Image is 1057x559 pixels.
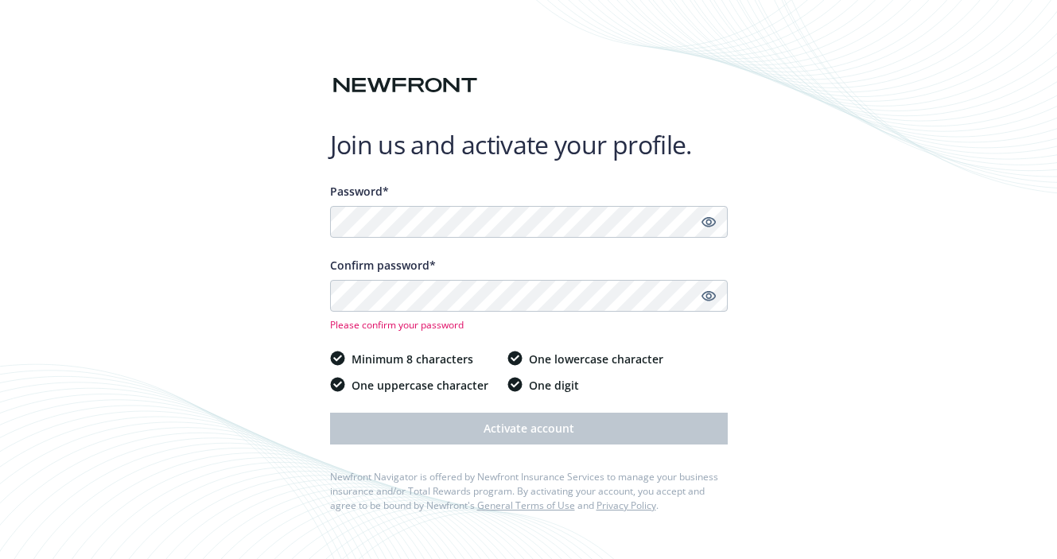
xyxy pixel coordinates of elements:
[330,206,728,238] input: Enter a unique password...
[330,72,480,99] img: Newfront logo
[529,377,579,394] span: One digit
[352,351,473,367] span: Minimum 8 characters
[352,377,488,394] span: One uppercase character
[330,129,728,161] h1: Join us and activate your profile.
[330,258,436,273] span: Confirm password*
[330,413,728,444] button: Activate account
[477,499,575,512] a: General Terms of Use
[597,499,656,512] a: Privacy Policy
[330,184,389,199] span: Password*
[529,351,663,367] span: One lowercase character
[330,470,728,513] div: Newfront Navigator is offered by Newfront Insurance Services to manage your business insurance an...
[699,286,718,305] a: Show password
[484,421,574,436] span: Activate account
[699,212,718,231] a: Show password
[330,318,728,332] span: Please confirm your password
[330,280,728,312] input: Confirm your unique password...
